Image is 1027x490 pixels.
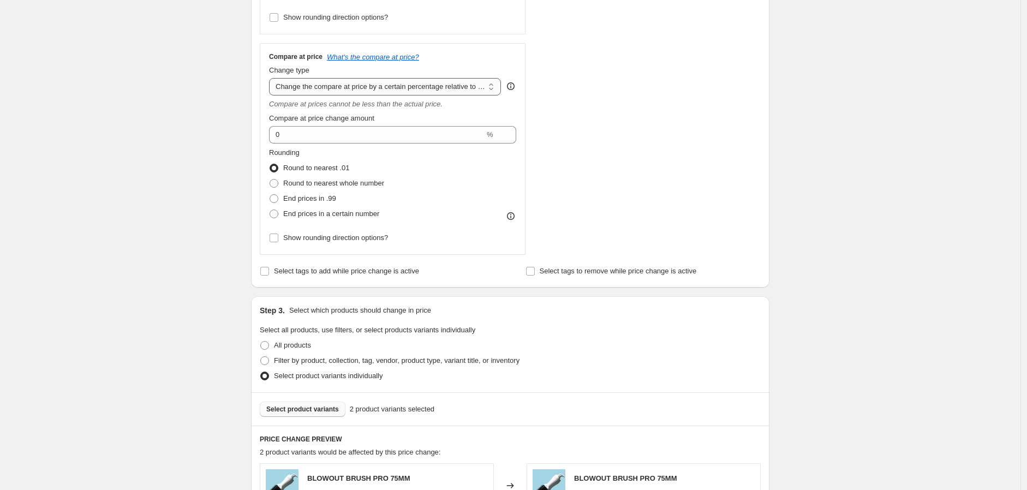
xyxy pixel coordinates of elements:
span: Change type [269,66,309,74]
h6: PRICE CHANGE PREVIEW [260,435,761,444]
span: Filter by product, collection, tag, vendor, product type, variant title, or inventory [274,356,520,364]
span: Select tags to remove while price change is active [540,267,697,275]
span: Compare at price change amount [269,114,374,122]
button: What's the compare at price? [327,53,419,61]
input: 20 [269,126,485,144]
span: Rounding [269,148,300,157]
i: Compare at prices cannot be less than the actual price. [269,100,443,108]
span: BLOWOUT BRUSH PRO 75MM [574,474,677,482]
span: Round to nearest whole number [283,179,384,187]
span: Select product variants individually [274,372,383,380]
span: All products [274,341,311,349]
span: 2 product variants selected [350,404,434,415]
h3: Compare at price [269,52,323,61]
p: Select which products should change in price [289,305,431,316]
span: BLOWOUT BRUSH PRO 75MM [307,474,410,482]
div: help [505,81,516,92]
h2: Step 3. [260,305,285,316]
button: Select product variants [260,402,345,417]
span: Select all products, use filters, or select products variants individually [260,326,475,334]
span: % [487,130,493,139]
span: Select tags to add while price change is active [274,267,419,275]
span: Show rounding direction options? [283,234,388,242]
span: Show rounding direction options? [283,13,388,21]
span: End prices in a certain number [283,210,379,218]
span: End prices in .99 [283,194,336,202]
span: Round to nearest .01 [283,164,349,172]
span: Select product variants [266,405,339,414]
span: 2 product variants would be affected by this price change: [260,448,440,456]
